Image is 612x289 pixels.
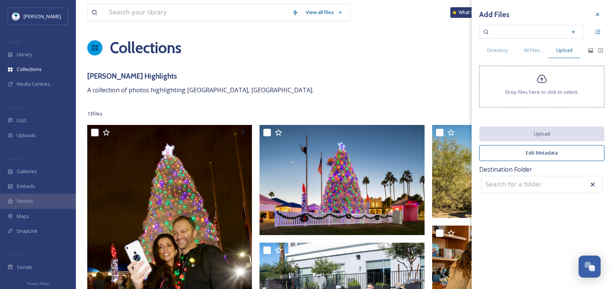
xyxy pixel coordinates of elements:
[17,227,38,235] span: SnapLink
[27,281,49,286] span: Privacy Policy
[17,51,32,58] span: Library
[479,9,510,20] h3: Add Files
[260,125,425,235] img: ChandlerTumbleweedTree for VisitChandler.jpg
[8,105,24,111] span: COLLECT
[479,165,604,174] span: Destination Folder
[17,197,33,205] span: Stories
[505,88,578,96] span: Drop files here or click to select.
[17,168,37,175] span: Galleries
[17,66,42,73] span: Collections
[579,256,601,278] button: Open Chat
[17,132,36,139] span: Uploads
[479,126,604,141] button: Upload
[17,183,35,190] span: Embeds
[87,71,313,82] h3: [PERSON_NAME] Highlights
[27,278,49,287] a: Privacy Policy
[17,213,29,220] span: Maps
[24,13,61,20] span: [PERSON_NAME]
[432,125,597,218] img: DSCF8974 higher res.jpg
[87,86,313,94] span: A collection of photos highlighting [GEOGRAPHIC_DATA], [GEOGRAPHIC_DATA].
[556,47,573,54] span: Upload
[105,4,288,21] input: Search your library
[17,264,33,271] span: Socials
[12,13,20,20] img: download.jpeg
[450,7,488,18] a: What's New
[110,36,181,59] a: Collections
[87,110,102,117] span: 13 file s
[17,117,27,124] span: UGC
[302,5,346,20] a: View all files
[8,39,21,45] span: MEDIA
[479,145,604,161] button: Edit Metadata
[8,252,23,257] span: SOCIALS
[487,47,508,54] span: Directory
[524,47,540,54] span: All Files
[8,156,25,162] span: WIDGETS
[17,81,50,88] span: Media Centres
[481,176,565,193] input: Search for a folder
